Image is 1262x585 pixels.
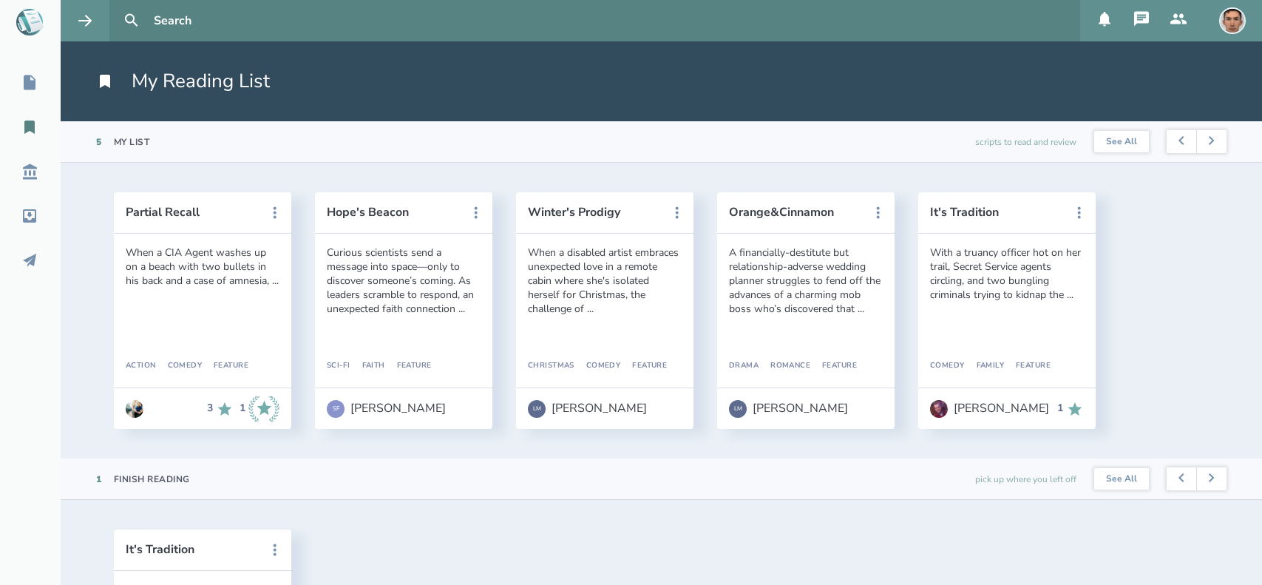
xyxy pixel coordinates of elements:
div: Feature [1004,362,1051,371]
button: Hope's Beacon [327,206,460,219]
div: [PERSON_NAME] [350,402,446,415]
div: When a CIA Agent washes up on a beach with two bullets in his back and a case of amnesia, ... [126,246,279,288]
button: See All [1094,131,1149,153]
div: Comedy [930,362,965,371]
div: Feature [202,362,248,371]
div: My List [114,136,150,148]
a: Go to Anthony Miguel Cantu's profile [126,393,143,425]
a: LM[PERSON_NAME] [528,393,647,425]
div: 1 Recommends [1057,400,1084,418]
img: user_1756948650-crop.jpg [1219,7,1246,34]
a: SF[PERSON_NAME] [327,393,446,425]
div: [PERSON_NAME] [552,402,647,415]
div: Romance [759,362,810,371]
div: 3 Recommends [207,396,234,422]
div: pick up where you left off [975,459,1076,499]
div: scripts to read and review [975,121,1076,162]
div: Action [126,362,156,371]
div: With a truancy officer hot on her trail, Secret Service agents circling, and two bungling crimina... [930,246,1084,302]
div: Feature [810,362,857,371]
div: Comedy [574,362,621,371]
button: Winter's Prodigy [528,206,661,219]
div: A financially-destitute but relationship-adverse wedding planner struggles to fend off the advanc... [729,246,883,316]
div: [PERSON_NAME] [753,402,848,415]
div: Drama [729,362,759,371]
button: It's Tradition [930,206,1063,219]
div: 5 [96,136,102,148]
div: Faith [350,362,385,371]
div: 3 [207,402,213,414]
div: 1 [1057,402,1063,414]
div: When a disabled artist embraces unexpected love in a remote cabin where she's isolated herself fo... [528,246,682,316]
div: [PERSON_NAME] [954,402,1049,415]
div: LM [528,400,546,418]
button: See All [1094,468,1149,490]
div: Feature [620,362,667,371]
div: 1 [240,402,245,414]
div: Christmas [528,362,574,371]
div: SF [327,400,345,418]
div: Family [965,362,1005,371]
div: 1 [96,473,102,485]
div: Feature [385,362,432,371]
div: Finish Reading [114,473,190,485]
a: LM[PERSON_NAME] [729,393,848,425]
div: 1 Industry Recommends [240,396,279,422]
div: Curious scientists send a message into space—only to discover someone’s coming. As leaders scramb... [327,246,481,316]
img: user_1718118867-crop.jpg [930,400,948,418]
button: Orange&Cinnamon [729,206,862,219]
button: Partial Recall [126,206,259,219]
img: user_1673573717-crop.jpg [126,400,143,418]
a: [PERSON_NAME] [930,393,1049,425]
div: Comedy [156,362,203,371]
h1: My Reading List [96,68,270,95]
div: LM [729,400,747,418]
div: Sci-Fi [327,362,350,371]
button: It's Tradition [126,543,259,556]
